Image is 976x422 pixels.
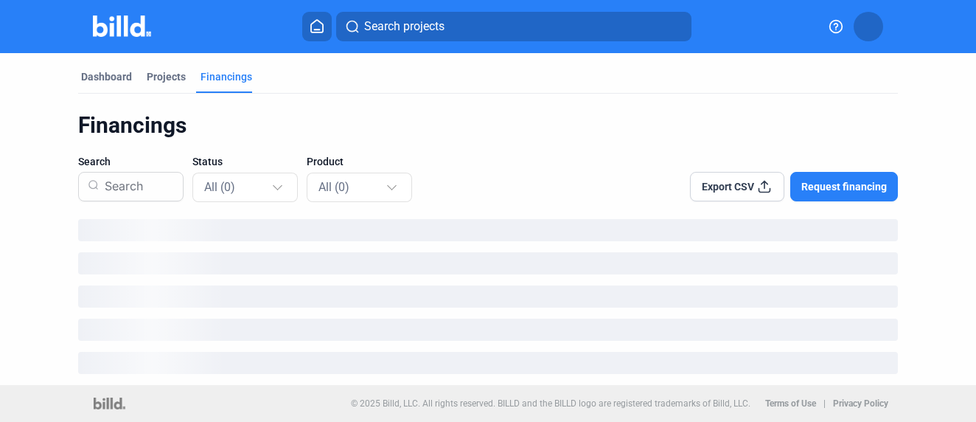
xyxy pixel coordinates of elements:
[94,398,125,409] img: logo
[765,398,816,409] b: Terms of Use
[78,319,898,341] div: loading
[823,398,826,409] p: |
[318,180,349,194] span: All (0)
[351,398,750,409] p: © 2025 Billd, LLC. All rights reserved. BILLD and the BILLD logo are registered trademarks of Bil...
[204,180,235,194] span: All (0)
[78,111,898,139] div: Financings
[690,172,784,201] button: Export CSV
[201,69,252,84] div: Financings
[833,398,888,409] b: Privacy Policy
[364,18,445,35] span: Search projects
[93,15,151,37] img: Billd Company Logo
[192,154,223,169] span: Status
[78,352,898,374] div: loading
[81,69,132,84] div: Dashboard
[78,154,111,169] span: Search
[702,179,754,194] span: Export CSV
[790,172,898,201] button: Request financing
[147,69,186,84] div: Projects
[307,154,344,169] span: Product
[78,286,898,308] div: loading
[99,167,174,206] input: Search
[801,179,887,194] span: Request financing
[336,12,691,41] button: Search projects
[78,219,898,241] div: loading
[78,252,898,274] div: loading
